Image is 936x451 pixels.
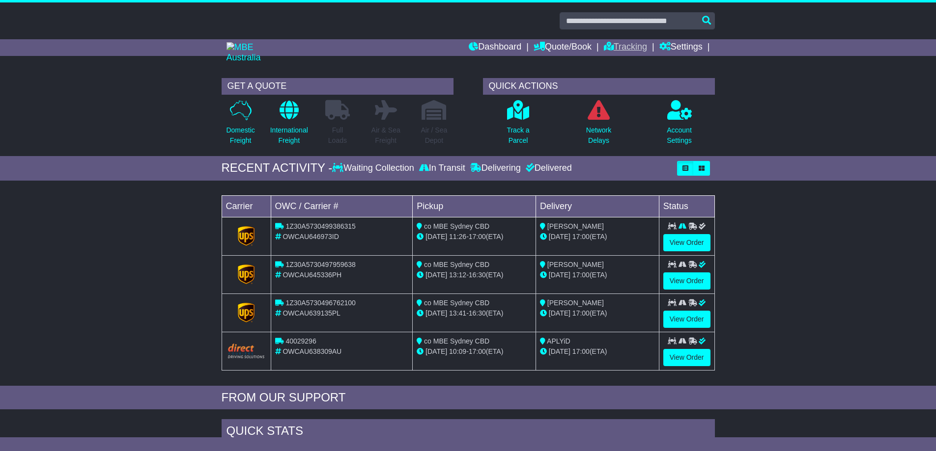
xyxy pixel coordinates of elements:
[425,309,447,317] span: [DATE]
[586,125,611,146] p: Network Delays
[572,233,590,240] span: 17:00
[536,195,659,217] td: Delivery
[469,271,486,279] span: 16:30
[449,271,466,279] span: 13:12
[469,347,486,355] span: 17:00
[540,346,655,357] div: (ETA)
[663,234,710,251] a: View Order
[547,261,604,268] span: [PERSON_NAME]
[666,100,692,151] a: AccountSettings
[325,125,350,146] p: Full Loads
[226,125,255,146] p: Domestic Freight
[667,125,692,146] p: Account Settings
[425,347,447,355] span: [DATE]
[425,271,447,279] span: [DATE]
[663,349,710,366] a: View Order
[572,347,590,355] span: 17:00
[226,100,255,151] a: DomesticFreight
[547,222,604,230] span: [PERSON_NAME]
[238,265,255,284] img: GetCarrierServiceLogo
[468,163,523,174] div: Delivering
[271,195,413,217] td: OWC / Carrier #
[547,337,570,345] span: APLYiD
[507,125,529,146] p: Track a Parcel
[469,309,486,317] span: 16:30
[417,346,532,357] div: - (ETA)
[449,309,466,317] span: 13:41
[222,161,333,175] div: RECENT ACTIVITY -
[540,308,655,318] div: (ETA)
[424,337,489,345] span: co MBE Sydney CBD
[449,347,466,355] span: 10:09
[371,125,400,146] p: Air & Sea Freight
[523,163,572,174] div: Delivered
[425,233,447,240] span: [DATE]
[549,233,570,240] span: [DATE]
[572,271,590,279] span: 17:00
[534,39,592,56] a: Quote/Book
[663,311,710,328] a: View Order
[270,125,308,146] p: International Freight
[238,303,255,322] img: GetCarrierServiceLogo
[540,232,655,242] div: (ETA)
[421,125,448,146] p: Air / Sea Depot
[540,270,655,280] div: (ETA)
[285,299,355,307] span: 1Z30A5730496762100
[659,39,703,56] a: Settings
[549,271,570,279] span: [DATE]
[413,195,536,217] td: Pickup
[332,163,416,174] div: Waiting Collection
[283,309,340,317] span: OWCAU639135PL
[424,222,489,230] span: co MBE Sydney CBD
[469,39,521,56] a: Dashboard
[417,308,532,318] div: - (ETA)
[424,299,489,307] span: co MBE Sydney CBD
[549,309,570,317] span: [DATE]
[469,233,486,240] span: 17:00
[222,195,271,217] td: Carrier
[586,100,612,151] a: NetworkDelays
[506,100,530,151] a: Track aParcel
[572,309,590,317] span: 17:00
[283,233,339,240] span: OWCAU646973ID
[228,344,265,358] img: Direct.png
[270,100,309,151] a: InternationalFreight
[547,299,604,307] span: [PERSON_NAME]
[604,39,647,56] a: Tracking
[222,78,454,95] div: GET A QUOTE
[283,347,341,355] span: OWCAU638309AU
[222,391,715,405] div: FROM OUR SUPPORT
[659,195,714,217] td: Status
[417,163,468,174] div: In Transit
[285,222,355,230] span: 1Z30A5730499386315
[238,226,255,246] img: GetCarrierServiceLogo
[663,272,710,290] a: View Order
[483,78,715,95] div: QUICK ACTIONS
[424,261,489,268] span: co MBE Sydney CBD
[417,232,532,242] div: - (ETA)
[285,337,316,345] span: 40029296
[549,347,570,355] span: [DATE]
[449,233,466,240] span: 11:26
[283,271,341,279] span: OWCAU645336PH
[417,270,532,280] div: - (ETA)
[285,261,355,268] span: 1Z30A5730497959638
[222,419,715,446] div: Quick Stats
